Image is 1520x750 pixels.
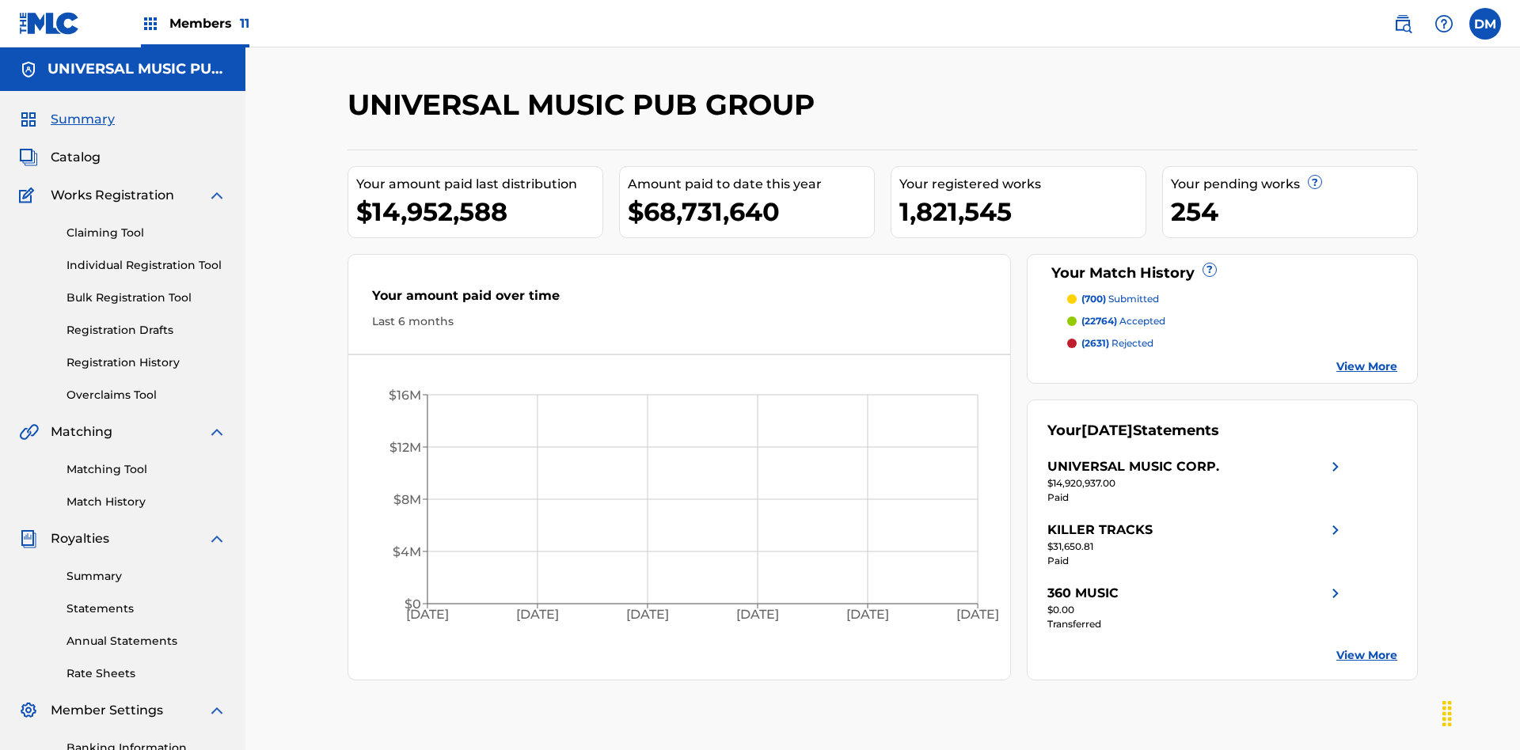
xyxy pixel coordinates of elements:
[1309,176,1321,188] span: ?
[66,600,226,617] a: Statements
[1047,603,1345,617] div: $0.00
[516,608,559,623] tspan: [DATE]
[66,461,226,478] a: Matching Tool
[1067,336,1398,350] a: (2631) rejected
[899,175,1146,194] div: Your registered works
[1081,292,1159,306] p: submitted
[207,422,226,441] img: expand
[356,175,602,194] div: Your amount paid last distribution
[19,12,80,35] img: MLC Logo
[19,110,115,129] a: SummarySummary
[628,194,874,229] div: $68,731,640
[1081,315,1117,327] span: (22764)
[51,529,109,548] span: Royalties
[1434,14,1453,33] img: help
[1047,554,1345,568] div: Paid
[846,608,889,623] tspan: [DATE]
[1081,336,1153,350] p: rejected
[1326,521,1345,540] img: right chevron icon
[51,422,112,441] span: Matching
[356,194,602,229] div: $14,952,588
[1336,647,1397,664] a: View More
[1067,292,1398,306] a: (700) submitted
[66,633,226,650] a: Annual Statements
[1081,422,1133,439] span: [DATE]
[1047,521,1153,540] div: KILLER TRACKS
[19,60,38,79] img: Accounts
[1047,420,1219,441] div: Your Statements
[141,14,160,33] img: Top Rightsholders
[1441,674,1520,750] iframe: Chat Widget
[1434,690,1460,737] div: Drag
[372,286,986,313] div: Your amount paid over time
[66,225,226,241] a: Claiming Tool
[66,665,226,682] a: Rate Sheets
[1047,476,1345,491] div: $14,920,937.00
[1203,263,1216,276] span: ?
[736,608,779,623] tspan: [DATE]
[19,701,38,720] img: Member Settings
[66,257,226,274] a: Individual Registration Tool
[19,148,101,167] a: CatalogCatalog
[66,568,226,585] a: Summary
[389,388,421,403] tspan: $16M
[19,186,40,205] img: Works Registration
[393,544,421,559] tspan: $4M
[1047,584,1345,631] a: 360 MUSICright chevron icon$0.00Transferred
[1336,358,1397,375] a: View More
[66,494,226,510] a: Match History
[628,175,874,194] div: Amount paid to date this year
[1171,194,1417,229] div: 254
[393,492,421,507] tspan: $8M
[207,529,226,548] img: expand
[47,60,226,78] h5: UNIVERSAL MUSIC PUB GROUP
[19,110,38,129] img: Summary
[51,110,115,129] span: Summary
[66,354,226,371] a: Registration History
[240,16,249,31] span: 11
[51,186,174,205] span: Works Registration
[1081,314,1165,328] p: accepted
[51,701,163,720] span: Member Settings
[1081,337,1109,349] span: (2631)
[66,322,226,339] a: Registration Drafts
[1047,584,1119,603] div: 360 MUSIC
[405,597,421,612] tspan: $0
[207,186,226,205] img: expand
[1047,457,1345,505] a: UNIVERSAL MUSIC CORP.right chevron icon$14,920,937.00Paid
[1047,617,1345,631] div: Transferred
[348,87,823,123] h2: UNIVERSAL MUSIC PUB GROUP
[1047,521,1345,568] a: KILLER TRACKSright chevron icon$31,650.81Paid
[1469,8,1501,40] div: User Menu
[19,422,39,441] img: Matching
[1047,263,1398,284] div: Your Match History
[406,608,449,623] tspan: [DATE]
[19,148,38,167] img: Catalog
[957,608,1000,623] tspan: [DATE]
[389,440,421,455] tspan: $12M
[1047,457,1219,476] div: UNIVERSAL MUSIC CORP.
[207,701,226,720] img: expand
[1047,540,1345,554] div: $31,650.81
[66,290,226,306] a: Bulk Registration Tool
[1428,8,1460,40] div: Help
[1081,293,1106,305] span: (700)
[51,148,101,167] span: Catalog
[169,14,249,32] span: Members
[1326,457,1345,476] img: right chevron icon
[1171,175,1417,194] div: Your pending works
[66,387,226,403] a: Overclaims Tool
[1393,14,1412,33] img: search
[19,529,38,548] img: Royalties
[372,313,986,330] div: Last 6 months
[899,194,1146,229] div: 1,821,545
[1047,491,1345,505] div: Paid
[626,608,669,623] tspan: [DATE]
[1067,314,1398,328] a: (22764) accepted
[1387,8,1419,40] a: Public Search
[1326,584,1345,603] img: right chevron icon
